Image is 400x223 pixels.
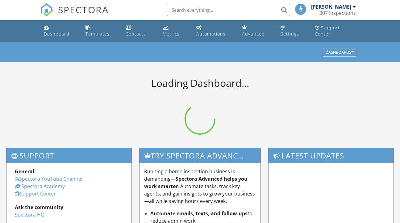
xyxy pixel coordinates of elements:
[83,22,118,40] a: Templates
[311,4,351,10] div: [PERSON_NAME]
[163,31,180,37] div: Metrics
[44,31,69,37] div: Dashboard
[40,3,54,17] img: The Best Home Inspection Software - Spectora
[144,175,248,190] strong: Spectora Advanced helps you work smarter
[85,31,110,37] div: Templates
[140,148,261,163] h3: Try spectora advanced [DATE]
[15,183,65,190] a: Spectora Academy
[15,204,123,211] div: Ask the community
[144,168,256,205] p: Running a home inspection business is demanding— . Automate tasks, track key agents, and gain ins...
[278,22,307,40] a: Settings
[194,22,235,40] a: Automations (Basic)
[326,50,353,55] div: Dashboards
[160,22,189,40] a: Metrics
[196,31,226,37] div: Automations
[126,31,146,37] div: Contacts
[123,22,155,40] a: Contacts
[6,148,131,163] h3: Support
[167,4,290,16] input: Search everything...
[15,168,34,175] strong: General
[242,31,265,37] div: Advanced
[315,25,340,37] div: Support Center
[58,3,109,16] span: SPECTORA
[240,22,273,40] a: Advanced
[269,148,394,163] h3: Latest Updates
[312,22,359,40] a: Support Center
[281,31,299,37] div: Settings
[41,22,78,40] a: Dashboard
[40,8,109,21] a: SPECTORA
[15,175,82,182] a: Spectora YouTube Channel
[150,210,248,217] strong: Automate emails, texts, and follow-ups
[319,10,356,16] div: 307 Inspections
[15,211,44,218] a: Spectora HQ
[15,190,56,197] a: Support Center
[323,48,356,57] button: Dashboards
